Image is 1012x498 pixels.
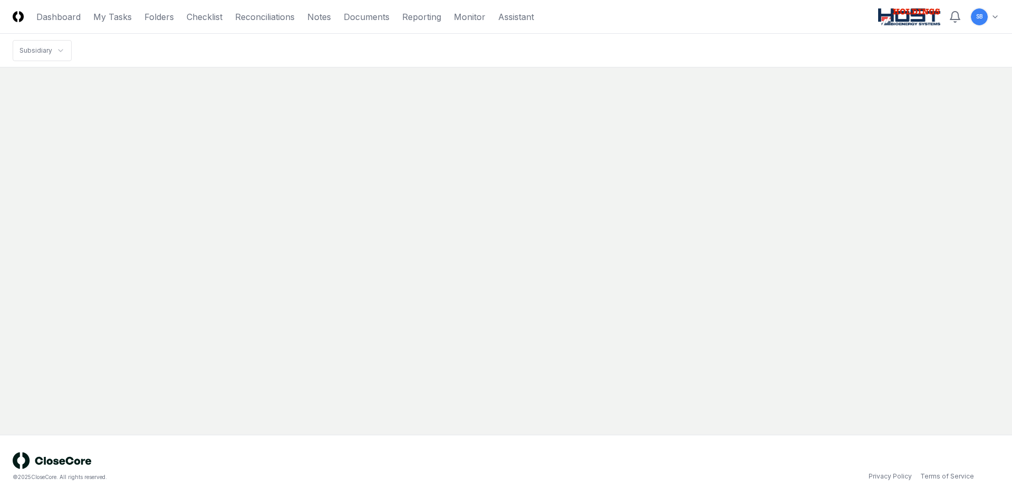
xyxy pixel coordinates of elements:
a: Reconciliations [235,11,295,23]
nav: breadcrumb [13,40,72,61]
button: SB [970,7,989,26]
a: Documents [344,11,390,23]
a: Folders [144,11,174,23]
a: Dashboard [36,11,81,23]
span: SB [976,13,982,21]
div: Subsidiary [20,46,52,55]
img: logo [13,452,92,469]
img: Logo [13,11,24,22]
div: © 2025 CloseCore. All rights reserved. [13,473,506,481]
a: Assistant [498,11,534,23]
a: Checklist [187,11,222,23]
a: Monitor [454,11,485,23]
a: Privacy Policy [869,472,912,481]
a: Terms of Service [920,472,974,481]
a: My Tasks [93,11,132,23]
a: Notes [307,11,331,23]
a: Reporting [402,11,441,23]
img: Host NA Holdings logo [878,8,941,25]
